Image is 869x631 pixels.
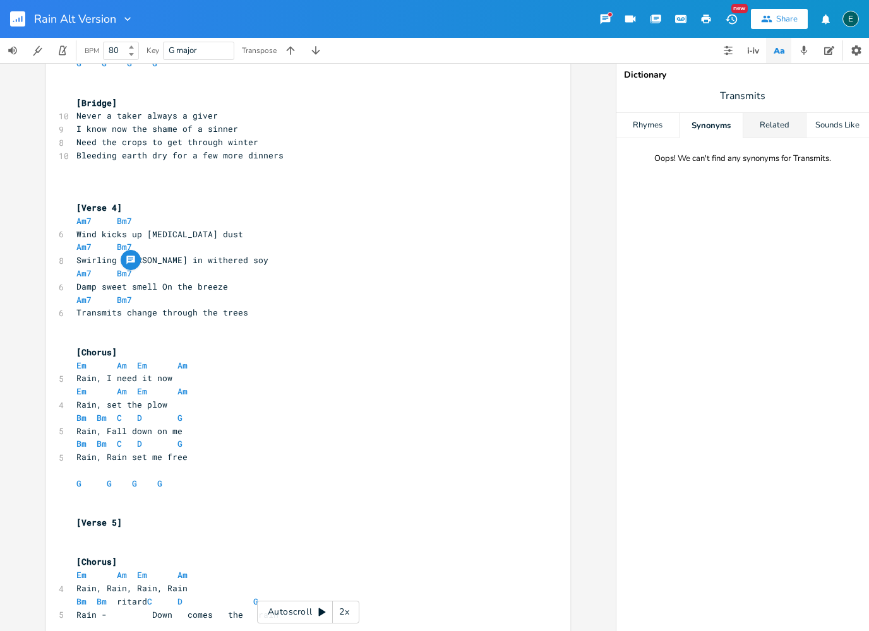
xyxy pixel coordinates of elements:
div: Share [776,13,798,25]
div: Oops! We can't find any synonyms for Transmits. [654,153,831,164]
div: 2x [333,601,356,623]
button: Share [751,9,808,29]
div: Related [743,113,806,138]
span: Bm [97,438,107,449]
span: Bleeding earth dry for a few more dinners [76,150,284,161]
span: D [137,412,142,423]
span: Bm7 [117,294,132,305]
span: Rain, set the plow [76,399,167,410]
div: easlakson [842,11,859,27]
span: Never a taker always a giver [76,110,218,121]
span: Rain, Rain set me free [76,451,188,463]
div: Key [147,47,159,54]
span: Am [117,569,127,581]
span: Bm [97,412,107,423]
span: Em [76,386,87,397]
span: G [253,596,258,607]
span: Am [177,569,188,581]
span: D [177,596,183,607]
span: Rain, Rain, Rain, Rain [76,582,188,594]
span: C [117,412,122,423]
span: Rain, I need it now [76,372,172,384]
span: Rain - Down comes the rain [76,609,279,620]
span: Bm [76,412,87,423]
span: G [76,478,81,489]
span: Wind kicks up [MEDICAL_DATA] dust [76,228,243,240]
span: Bm [76,438,87,449]
span: Rain, Fall down on me [76,425,183,437]
div: Sounds Like [806,113,869,138]
span: C [117,438,122,449]
span: Need the crops to get through winter [76,136,258,148]
span: Em [76,569,87,581]
span: G [157,478,162,489]
div: Transpose [242,47,277,54]
span: [Verse 5] [76,517,122,528]
span: Am [177,386,188,397]
span: Transmits change through the trees [76,307,248,318]
span: G [177,412,183,423]
span: Em [76,360,87,371]
span: Am7 [76,268,92,279]
span: Bm [76,596,87,607]
span: G [177,438,183,449]
div: Autoscroll [257,601,359,623]
span: G major [169,45,197,56]
span: ritard [76,596,258,607]
span: Bm7 [117,241,132,252]
span: Am7 [76,241,92,252]
span: [Verse 4] [76,202,122,213]
div: Dictionary [624,71,861,80]
span: Rain Alt Version [34,13,116,25]
span: Swirling [PERSON_NAME] in withered soy [76,254,268,266]
button: New [719,8,744,30]
span: Am [117,360,127,371]
span: Transmits [720,89,765,103]
span: [Bridge] [76,97,117,109]
span: Em [137,386,147,397]
div: Synonyms [680,113,742,138]
span: Em [137,360,147,371]
span: Am7 [76,215,92,227]
button: E [842,4,859,33]
span: I know now the shame of a sinner [76,123,238,134]
div: Rhymes [616,113,679,138]
span: Bm [97,596,107,607]
span: Am [177,360,188,371]
span: Bm7 [117,215,132,227]
span: G [132,478,137,489]
span: Bm7 [117,268,132,279]
span: D [137,438,142,449]
span: [Chorus] [76,556,117,567]
span: C [147,596,152,607]
div: BPM [85,47,99,54]
span: Am7 [76,294,92,305]
span: Em [137,569,147,581]
div: New [731,4,748,13]
span: [Chorus] [76,346,117,358]
span: Damp sweet smell On the breeze [76,281,228,292]
span: Am [117,386,127,397]
span: G [107,478,112,489]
